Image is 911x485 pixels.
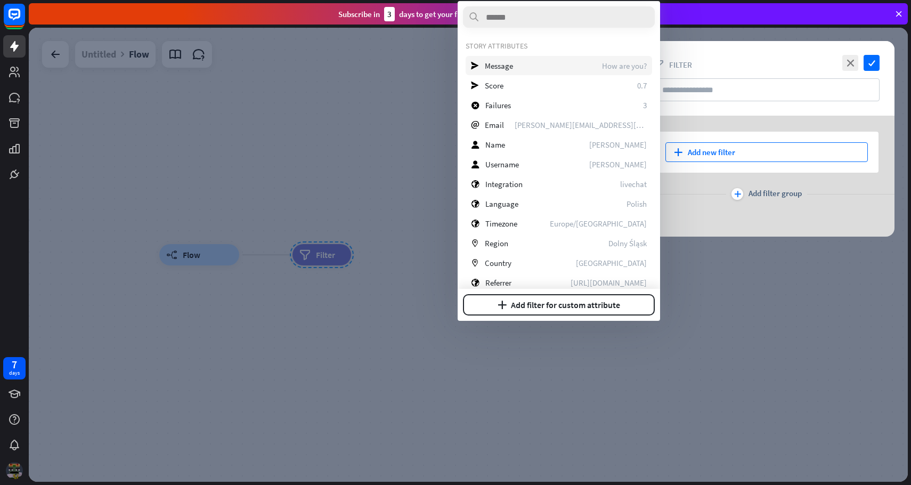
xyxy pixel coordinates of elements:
span: How are you? [602,61,647,71]
i: user [471,141,479,149]
span: Language [485,199,518,209]
i: marker [471,239,479,247]
span: Add filter group [749,188,802,200]
div: STORY ATTRIBUTES [466,41,652,51]
span: Failures [485,100,511,110]
span: peter@crauch.com [515,120,647,130]
i: marker [471,259,479,267]
i: check [864,55,880,71]
a: 7 days [3,357,26,379]
span: Integration [485,179,523,189]
span: https://livechat.com [571,278,647,288]
i: plus [498,301,507,309]
span: Score [485,80,503,91]
span: Country [485,258,511,268]
span: Referrer [485,278,511,288]
button: plusAdd filter for custom attribute [463,294,655,316]
div: Subscribe in days to get your first month for $1 [338,7,514,21]
span: Region [485,238,508,248]
i: plus [674,148,682,156]
button: Open LiveChat chat widget [9,4,40,36]
span: Europe/Warsaw [550,219,647,229]
span: Peter Crauch [589,159,647,169]
span: livechat [620,179,647,189]
span: Email [485,120,504,130]
i: plus [734,191,741,197]
span: Poland [576,258,647,268]
span: Message [485,61,513,71]
i: globe [471,220,479,228]
span: 0.7 [637,80,647,91]
i: send [471,82,479,90]
div: 7 [12,360,17,369]
span: Username [485,159,519,169]
i: email [471,121,479,129]
span: Peter Crauch [589,140,647,150]
div: days [9,369,20,377]
span: Polish [627,199,647,209]
div: 3 [384,7,395,21]
span: Dolny Śląsk [608,238,647,248]
span: Filter [669,60,692,70]
span: Timezone [485,219,517,229]
div: Add new filter [665,142,868,162]
span: 3 [643,100,647,110]
i: user [471,160,479,168]
i: globe [471,180,479,188]
i: globe [471,200,479,208]
i: close [842,55,858,71]
span: Name [485,140,505,150]
i: block_failure [471,101,479,109]
i: send [471,62,479,70]
i: globe [471,279,479,287]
